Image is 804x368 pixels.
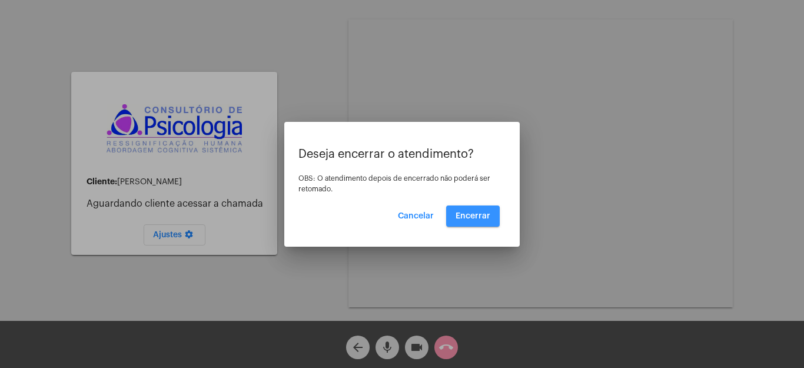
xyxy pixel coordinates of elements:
p: Deseja encerrar o atendimento? [298,148,506,161]
button: Cancelar [388,205,443,227]
span: OBS: O atendimento depois de encerrado não poderá ser retomado. [298,175,490,193]
button: Encerrar [446,205,500,227]
span: Cancelar [398,212,434,220]
span: Encerrar [456,212,490,220]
